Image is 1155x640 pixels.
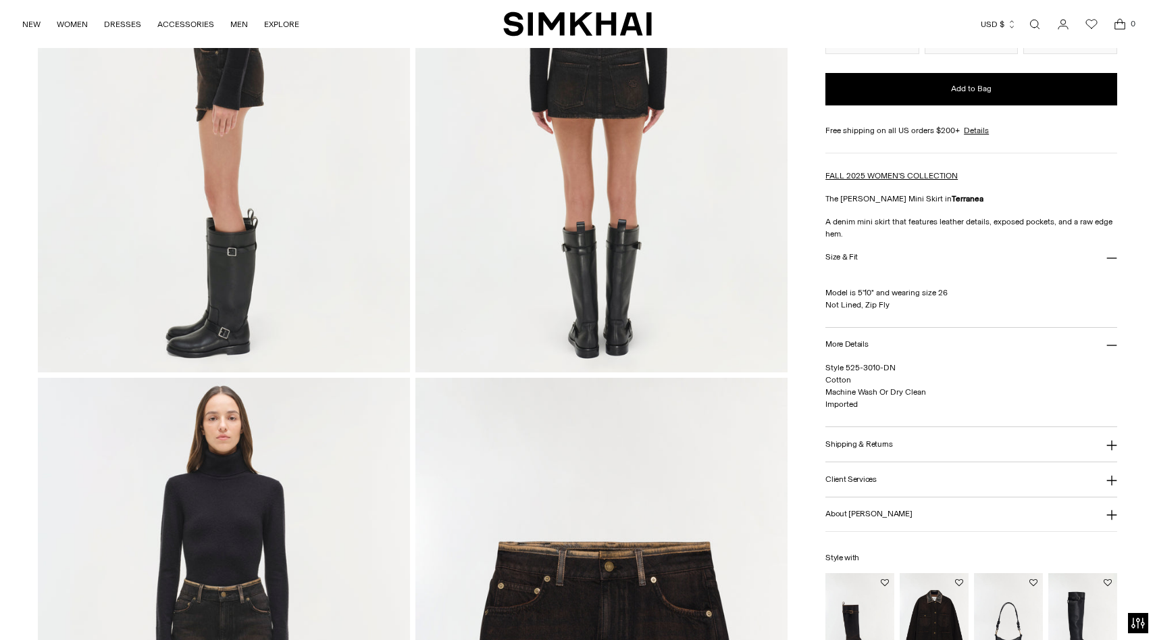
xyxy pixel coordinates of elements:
h3: Size & Fit [825,253,858,262]
iframe: Sign Up via Text for Offers [11,589,136,629]
h3: About [PERSON_NAME] [825,510,912,518]
a: DRESSES [104,9,141,39]
h3: Shipping & Returns [825,440,893,449]
button: Add to Wishlist [1029,579,1037,587]
button: Add to Wishlist [881,579,889,587]
p: The [PERSON_NAME] Mini Skirt in [825,193,1116,205]
span: Add to Bag [951,83,992,95]
button: About [PERSON_NAME] [825,497,1116,532]
h3: Client Services [825,475,877,484]
a: Go to the account page [1050,11,1077,38]
a: Wishlist [1078,11,1105,38]
a: MEN [230,9,248,39]
span: 0 [1127,18,1139,30]
button: Add to Wishlist [1104,579,1112,587]
a: Open cart modal [1106,11,1133,38]
a: EXPLORE [264,9,299,39]
strong: Terranea [952,194,983,203]
button: USD $ [981,9,1017,39]
div: Free shipping on all US orders $200+ [825,124,1116,137]
button: Size & Fit [825,240,1116,274]
a: Details [964,124,989,137]
a: WOMEN [57,9,88,39]
a: NEW [22,9,41,39]
button: Add to Wishlist [955,579,963,587]
p: Model is 5'10" and wearing size 26 Not Lined, Zip Fly [825,274,1116,311]
button: Shipping & Returns [825,427,1116,462]
h6: Style with [825,553,1116,562]
button: Add to Bag [825,73,1116,105]
h3: More Details [825,340,868,349]
a: SIMKHAI [503,11,652,37]
span: Style 525-3010-DN Cotton Machine Wash Or Dry Clean Imported [825,363,926,409]
a: Open search modal [1021,11,1048,38]
a: FALL 2025 WOMEN'S COLLECTION [825,171,958,180]
button: Client Services [825,462,1116,497]
button: More Details [825,328,1116,362]
a: ACCESSORIES [157,9,214,39]
p: A denim mini skirt that features leather details, exposed pockets, and a raw edge hem. [825,216,1116,240]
